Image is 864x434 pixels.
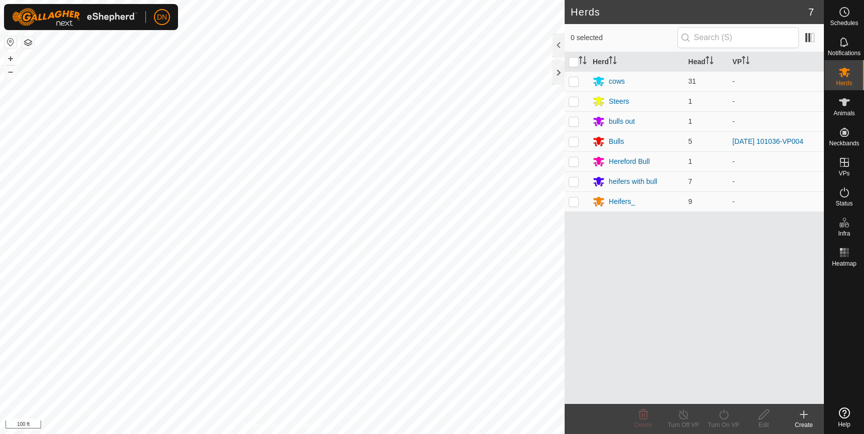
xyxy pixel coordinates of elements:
[22,37,34,49] button: Map Layers
[609,136,624,147] div: Bulls
[609,116,635,127] div: bulls out
[609,76,625,87] div: cows
[609,58,617,66] p-sorticon: Activate to sort
[688,157,693,165] span: 1
[688,137,693,145] span: 5
[609,176,657,187] div: heifers with bull
[579,58,587,66] p-sorticon: Activate to sort
[729,52,824,72] th: VP
[609,96,629,107] div: Steers
[838,170,849,176] span: VPs
[729,191,824,211] td: -
[5,36,17,48] button: Reset Map
[292,421,322,430] a: Contact Us
[824,403,864,431] a: Help
[684,52,729,72] th: Head
[157,12,167,23] span: DN
[838,421,850,427] span: Help
[243,421,280,430] a: Privacy Policy
[830,20,858,26] span: Schedules
[688,77,697,85] span: 31
[12,8,137,26] img: Gallagher Logo
[835,200,852,206] span: Status
[5,66,17,78] button: –
[609,196,635,207] div: Heifers_
[663,420,704,429] div: Turn Off VP
[609,156,650,167] div: Hereford Bull
[729,151,824,171] td: -
[704,420,744,429] div: Turn On VP
[571,33,677,43] span: 0 selected
[635,421,652,428] span: Delete
[729,71,824,91] td: -
[688,197,693,205] span: 9
[838,231,850,237] span: Infra
[688,177,693,185] span: 7
[688,97,693,105] span: 1
[729,171,824,191] td: -
[742,58,750,66] p-sorticon: Activate to sort
[836,80,852,86] span: Herds
[832,261,856,267] span: Heatmap
[784,420,824,429] div: Create
[589,52,684,72] th: Herd
[706,58,714,66] p-sorticon: Activate to sort
[5,53,17,65] button: +
[571,6,808,18] h2: Herds
[729,91,824,111] td: -
[733,137,803,145] a: [DATE] 101036-VP004
[744,420,784,429] div: Edit
[729,111,824,131] td: -
[677,27,799,48] input: Search (S)
[688,117,693,125] span: 1
[833,110,855,116] span: Animals
[828,50,860,56] span: Notifications
[829,140,859,146] span: Neckbands
[808,5,814,20] span: 7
